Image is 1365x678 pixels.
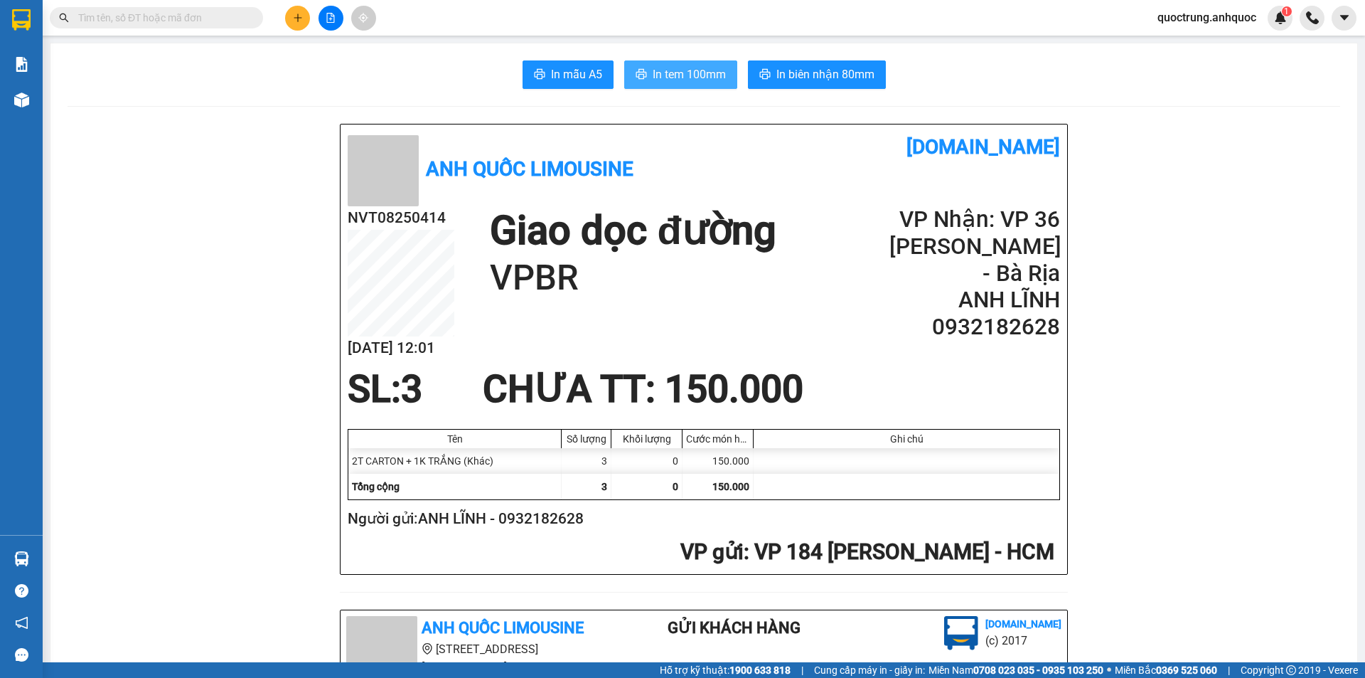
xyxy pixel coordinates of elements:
[611,448,682,474] div: 0
[358,13,368,23] span: aim
[1284,6,1289,16] span: 1
[562,448,611,474] div: 3
[1338,11,1351,24] span: caret-down
[14,92,29,107] img: warehouse-icon
[15,584,28,598] span: question-circle
[7,7,206,60] li: Anh Quốc Limousine
[15,616,28,630] span: notification
[426,157,633,181] b: Anh Quốc Limousine
[523,60,614,89] button: printerIn mẫu A5
[653,65,726,83] span: In tem 100mm
[636,68,647,82] span: printer
[1156,664,1217,676] strong: 0369 525 060
[1107,667,1111,673] span: ⚪️
[534,68,545,82] span: printer
[348,448,562,474] div: 2T CARTON + 1K TRẮNG (Khác)
[348,206,454,230] h2: NVT08250414
[1332,6,1356,31] button: caret-down
[686,433,749,445] div: Cước món hàng
[973,664,1103,676] strong: 0708 023 035 - 0935 103 250
[759,68,771,82] span: printer
[889,287,1060,314] h2: ANH LĨNH
[14,57,29,72] img: solution-icon
[889,206,1060,287] h2: VP Nhận: VP 36 [PERSON_NAME] - Bà Rịa
[729,664,791,676] strong: 1900 633 818
[348,337,454,360] h2: [DATE] 12:01
[348,507,1054,531] h2: Người gửi: ANH LĨNH - 0932182628
[401,367,422,411] span: 3
[712,481,749,492] span: 150.000
[928,662,1103,678] span: Miền Nam
[985,618,1061,630] b: [DOMAIN_NAME]
[474,368,812,410] div: CHƯA TT : 150.000
[814,662,925,678] span: Cung cấp máy in - giấy in:
[348,367,401,411] span: SL:
[1282,6,1292,16] sup: 1
[98,77,189,124] li: VP VP 36 [PERSON_NAME] - Bà Rịa
[352,481,400,492] span: Tổng cộng
[352,433,557,445] div: Tên
[15,648,28,662] span: message
[1146,9,1268,26] span: quoctrung.anhquoc
[601,481,607,492] span: 3
[985,632,1061,650] li: (c) 2017
[889,314,1060,341] h2: 0932182628
[78,10,246,26] input: Tìm tên, số ĐT hoặc mã đơn
[12,9,31,31] img: logo-vxr
[673,481,678,492] span: 0
[285,6,310,31] button: plus
[318,6,343,31] button: file-add
[1274,11,1287,24] img: icon-new-feature
[776,65,874,83] span: In biên nhận 80mm
[682,448,754,474] div: 150.000
[906,135,1060,159] b: [DOMAIN_NAME]
[293,13,303,23] span: plus
[346,640,611,676] li: [STREET_ADDRESS][PERSON_NAME]
[326,13,336,23] span: file-add
[1306,11,1319,24] img: phone-icon
[624,60,737,89] button: printerIn tem 100mm
[348,538,1054,567] h2: : VP 184 [PERSON_NAME] - HCM
[757,433,1056,445] div: Ghi chú
[660,662,791,678] span: Hỗ trợ kỹ thuật:
[748,60,886,89] button: printerIn biên nhận 80mm
[615,433,678,445] div: Khối lượng
[1286,665,1296,675] span: copyright
[1228,662,1230,678] span: |
[565,433,607,445] div: Số lượng
[14,551,29,566] img: warehouse-icon
[422,643,433,655] span: environment
[490,255,776,301] h1: VPBR
[944,616,978,650] img: logo.jpg
[490,206,776,255] h1: Giao dọc đường
[680,539,744,564] span: VP gửi
[668,619,801,637] b: Gửi khách hàng
[351,6,376,31] button: aim
[551,65,602,83] span: In mẫu A5
[1115,662,1217,678] span: Miền Bắc
[59,13,69,23] span: search
[422,619,584,637] b: Anh Quốc Limousine
[801,662,803,678] span: |
[7,77,98,124] li: VP VP 184 [PERSON_NAME] - HCM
